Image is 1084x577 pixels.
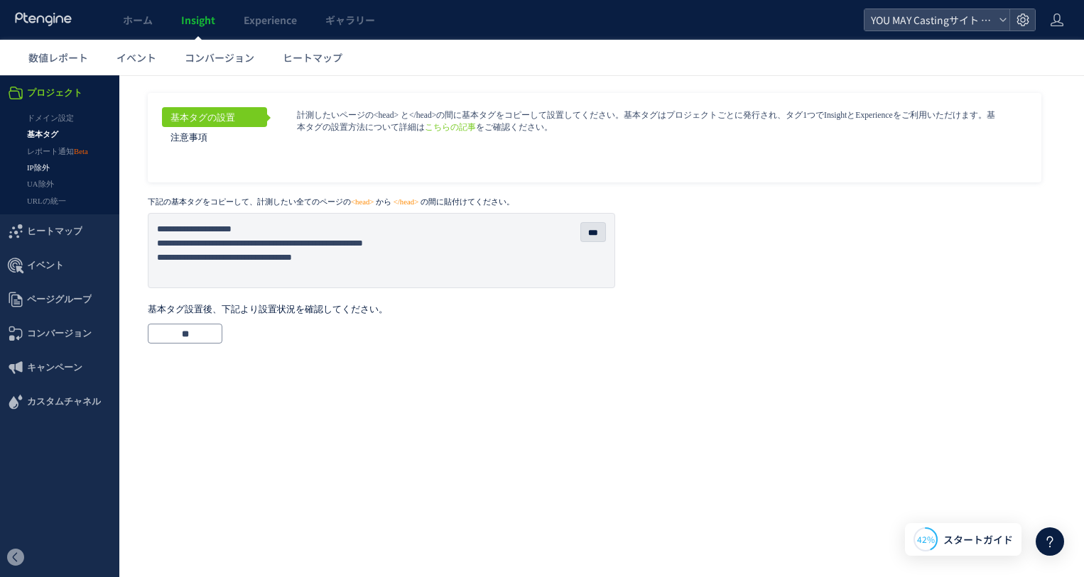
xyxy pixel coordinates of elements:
[162,52,267,72] a: 注意事項
[867,9,993,31] span: YOU MAY Castingサイト データ計測
[116,50,156,65] span: イベント
[27,173,64,207] span: イベント
[123,13,153,27] span: ホーム
[181,13,215,27] span: Insight
[28,50,88,65] span: 数値レポート
[148,227,1056,241] h1: 基本タグ設置後、下記より設置状況を確認してください。
[425,48,476,57] a: こちらの記事
[27,139,82,173] span: ヒートマップ
[27,207,92,241] span: ページグループ
[394,122,418,131] span: </head>
[325,13,375,27] span: ギャラリー
[244,13,297,27] span: Experience
[421,122,514,131] span: の間に貼付けてください。
[148,121,1056,132] strong: 下記の基本タグをコピーして、計測したい全てのページの
[351,122,374,131] span: <head>
[27,241,92,275] span: コンバージョン
[27,309,101,344] span: カスタムチャネル
[376,122,391,131] span: から
[297,34,1003,59] p: 計測したいページの<head> と</head>の間に基本タグをコピーして設置してください。基本タグはプロジェクトごとに発行され、タグ1つでInsightとExperienceをご利用いただけま...
[27,1,82,35] span: プロジェクト
[917,533,935,545] span: 42%
[162,32,267,52] a: 基本タグの設置
[283,50,342,65] span: ヒートマップ
[943,532,1013,547] span: スタートガイド
[185,50,254,65] span: コンバージョン
[27,275,82,309] span: キャンペーン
